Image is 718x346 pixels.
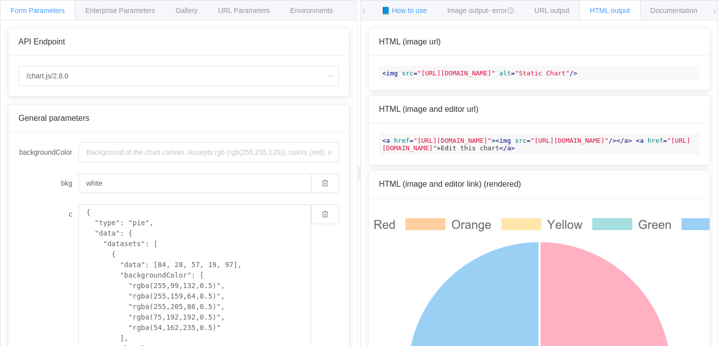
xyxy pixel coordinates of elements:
[379,105,478,113] span: HTML (image and editor url)
[386,69,397,77] span: img
[78,142,339,162] input: Background of the chart canvas. Accepts rgb (rgb(255,255,120)), colors (red), and url-encoded hex...
[176,6,197,14] span: Gallery
[417,69,496,77] span: "[URL][DOMAIN_NAME]"
[382,137,691,152] span: < = >
[651,6,698,14] span: Documentation
[78,173,311,193] input: Background of the chart canvas. Accepts rgb (rgb(255,255,120)), colors (red), and url-encoded hex...
[447,6,514,14] span: Image output
[515,69,570,77] span: "Static Chart"
[85,6,155,14] span: Enterprise Parameters
[381,6,427,14] span: 📘 How to use
[535,6,569,14] span: URL output
[499,144,515,152] span: </ >
[18,142,78,162] label: backgroundColor
[531,137,609,144] span: "[URL][DOMAIN_NAME]"
[379,37,441,46] span: HTML (image url)
[515,137,527,144] span: src
[624,137,628,144] span: a
[379,180,521,188] span: HTML (image and editor link) (rendered)
[616,137,632,144] span: </ >
[590,6,630,14] span: HTML output
[488,6,514,14] span: - error
[382,69,577,77] span: < = = />
[499,137,511,144] span: img
[499,69,511,77] span: alt
[290,6,333,14] span: Environments
[402,69,413,77] span: src
[18,173,78,193] label: bkg
[413,137,492,144] span: "[URL][DOMAIN_NAME]"
[382,137,496,144] span: < = >
[218,6,270,14] span: URL Parameters
[382,137,691,152] span: "[URL][DOMAIN_NAME]"
[507,144,511,152] span: a
[648,137,663,144] span: href
[10,6,65,14] span: Form Parameters
[394,137,409,144] span: href
[386,137,390,144] span: a
[18,66,339,86] input: Select
[640,137,644,144] span: a
[496,137,617,144] span: < = />
[18,114,89,122] span: General parameters
[379,133,700,155] code: Edit this chart
[18,204,78,224] label: c
[18,37,65,46] span: API Endpoint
